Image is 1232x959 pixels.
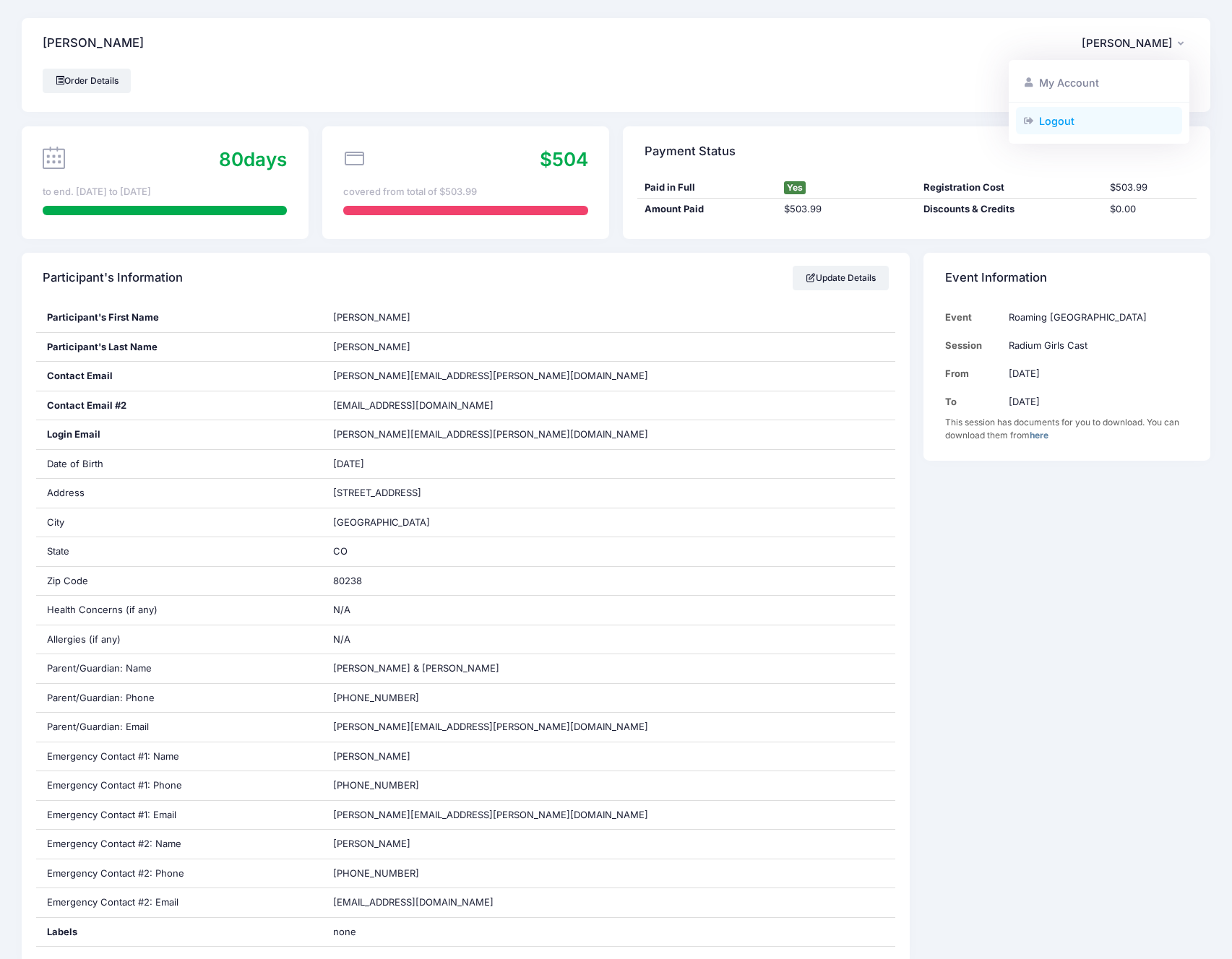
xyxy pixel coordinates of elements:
span: [PERSON_NAME] & [PERSON_NAME] [333,662,499,674]
span: [PERSON_NAME] [333,341,410,352]
div: City [36,508,323,537]
div: Contact Email [36,362,323,391]
td: Session [945,331,1002,360]
div: Emergency Contact #1: Phone [36,771,323,800]
span: CO [333,545,348,557]
h4: Event Information [945,258,1047,299]
div: Emergency Contact #2: Email [36,888,323,917]
span: [PERSON_NAME] [333,750,410,762]
span: none [333,925,514,940]
span: [STREET_ADDRESS] [333,487,421,498]
span: [PHONE_NUMBER] [333,692,419,703]
div: Participant's Last Name [36,333,323,362]
td: From [945,360,1002,388]
div: $503.99 [777,202,916,217]
div: Contact Email #2 [36,391,323,420]
span: [PERSON_NAME] [1082,37,1173,50]
div: Health Concerns (if any) [36,596,323,625]
div: Amount Paid [637,202,777,217]
a: My Account [1016,69,1183,97]
div: Address [36,479,323,508]
td: Event [945,303,1002,331]
div: Parent/Guardian: Email [36,713,323,742]
td: [DATE] [1001,360,1189,388]
span: [EMAIL_ADDRESS][DOMAIN_NAME] [333,896,494,908]
div: Emergency Contact #1: Email [36,801,323,830]
span: [PERSON_NAME][EMAIL_ADDRESS][PERSON_NAME][DOMAIN_NAME] [333,809,648,820]
span: N/A [333,604,350,615]
div: State [36,537,323,566]
td: To [945,388,1002,416]
div: This session has documents for you to download. You can download them from [945,416,1189,442]
span: 80 [219,148,244,170]
td: [DATE] [1001,388,1189,416]
span: [PERSON_NAME][EMAIL_ADDRESS][PERSON_NAME][DOMAIN_NAME] [333,721,648,732]
div: Emergency Contact #2: Phone [36,859,323,888]
div: $503.99 [1103,181,1197,195]
div: Date of Birth [36,450,323,479]
span: $504 [540,148,588,170]
span: 80238 [333,575,362,586]
span: [GEOGRAPHIC_DATA] [333,516,430,528]
div: Parent/Guardian: Name [36,654,323,683]
button: [PERSON_NAME] [1082,27,1189,60]
h4: Payment Status [645,131,736,172]
span: [PERSON_NAME] [333,311,410,323]
div: Allergies (if any) [36,625,323,654]
div: Paid in Full [637,181,777,195]
span: [PERSON_NAME][EMAIL_ADDRESS][PERSON_NAME][DOMAIN_NAME] [333,428,648,442]
a: Update Details [793,266,889,290]
div: covered from total of $503.99 [343,185,587,199]
div: $0.00 [1103,202,1197,217]
span: [EMAIL_ADDRESS][DOMAIN_NAME] [333,399,514,413]
div: Emergency Contact #2: Name [36,830,323,859]
div: to end. [DATE] to [DATE] [43,185,287,199]
a: Order Details [43,69,131,93]
td: Radium Girls Cast [1001,331,1189,360]
div: Discounts & Credits [917,202,1103,217]
div: Zip Code [36,567,323,596]
div: Participant's First Name [36,303,323,332]
span: [PHONE_NUMBER] [333,867,419,879]
div: days [219,145,287,173]
div: Parent/Guardian: Phone [36,684,323,713]
td: Roaming [GEOGRAPHIC_DATA] [1001,303,1189,331]
span: Yes [784,181,806,194]
div: Registration Cost [917,181,1103,195]
h4: [PERSON_NAME] [43,23,144,64]
span: [PERSON_NAME][EMAIL_ADDRESS][PERSON_NAME][DOMAIN_NAME] [333,370,648,381]
a: Logout [1016,107,1183,134]
span: [PERSON_NAME] [333,838,410,849]
a: here [1030,430,1048,441]
span: [DATE] [333,458,364,469]
div: Emergency Contact #1: Name [36,742,323,771]
div: Login Email [36,420,323,449]
h4: Participant's Information [43,258,183,299]
span: [PHONE_NUMBER] [333,779,419,791]
span: N/A [333,633,350,645]
div: Labels [36,918,323,947]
